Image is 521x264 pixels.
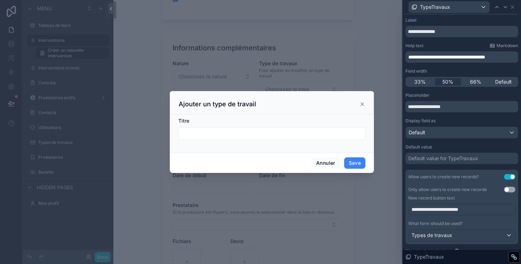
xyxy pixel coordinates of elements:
span: TypeTravaux [420,4,450,11]
label: Placeholder [405,92,430,98]
label: Field width [405,68,427,74]
span: Titre [178,118,189,124]
label: Only allow users to create new records [408,187,487,192]
div: Allow users to create new records? [408,174,479,180]
span: Markdown [497,43,518,49]
span: 66% [470,78,481,85]
div: Default value for TypeTravaux [408,155,478,162]
label: Help text [405,43,424,49]
label: New record button text [408,195,455,201]
div: scrollable content [408,204,515,221]
button: Save [344,157,365,169]
div: scrollable content [405,51,518,63]
span: What form should be used? [408,221,463,226]
h3: Ajouter un type de travail [179,100,256,108]
a: Markdown [489,43,518,49]
button: Annuler [312,157,340,169]
label: Display field as [405,118,436,124]
span: TypeTravaux [414,253,444,260]
button: Types de travaux [408,229,515,241]
span: 33% [414,78,426,85]
span: 50% [442,78,453,85]
span: Types de travaux [411,232,452,239]
label: Default value [405,144,432,150]
div: Restore Info Box &#10;&#10;NoFollow Info:&#10; META-Robots NoFollow: &#09;false&#10; META-Robots ... [511,254,517,260]
span: Default [495,78,512,85]
span: Default [409,129,425,136]
button: Default [405,127,518,139]
label: Label [405,17,416,23]
button: TypeTravaux [408,1,490,13]
label: Filter Available Options [405,248,451,254]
